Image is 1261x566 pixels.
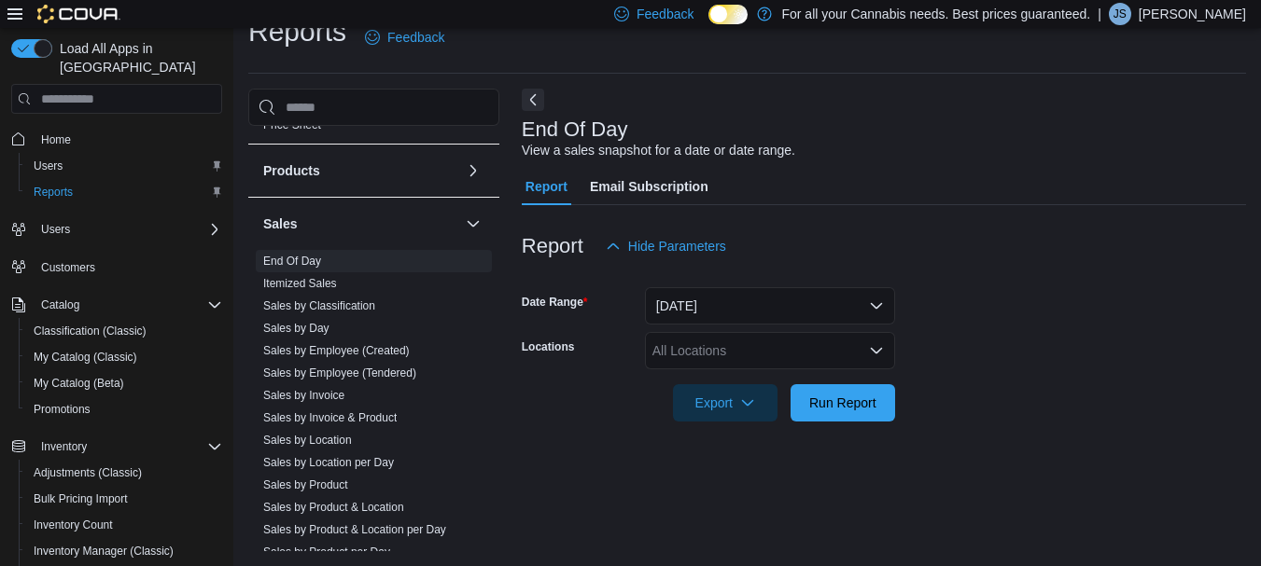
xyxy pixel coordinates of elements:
a: Sales by Product [263,478,348,491]
span: Sales by Location per Day [263,455,394,470]
span: Sales by Classification [263,298,375,313]
span: Dark Mode [708,24,709,25]
a: End Of Day [263,255,321,268]
button: Adjustments (Classic) [19,460,230,486]
span: Adjustments (Classic) [26,462,222,484]
a: Reports [26,181,80,203]
span: Export [684,384,766,421]
span: My Catalog (Classic) [34,350,137,365]
span: Sales by Product & Location per Day [263,522,446,537]
h3: End Of Day [522,118,628,141]
span: Load All Apps in [GEOGRAPHIC_DATA] [52,39,222,76]
span: Inventory [34,435,222,458]
h3: Sales [263,214,298,233]
div: Jay Stewart [1109,3,1131,25]
a: Users [26,155,70,177]
span: Users [41,222,70,237]
p: [PERSON_NAME] [1139,3,1246,25]
button: Reports [19,179,230,205]
a: Sales by Day [263,322,329,335]
span: My Catalog (Beta) [34,376,124,391]
span: Classification (Classic) [34,324,147,338]
span: Sales by Product [263,477,348,492]
span: Bulk Pricing Import [26,488,222,510]
span: Sales by Employee (Tendered) [263,366,416,380]
a: Sales by Product & Location per Day [263,523,446,536]
a: Promotions [26,398,98,421]
p: | [1098,3,1101,25]
span: Inventory Manager (Classic) [34,544,174,559]
span: Reports [26,181,222,203]
button: Products [263,161,458,180]
span: Reports [34,185,73,200]
button: Inventory [4,434,230,460]
span: Sales by Invoice & Product [263,410,397,425]
span: Adjustments (Classic) [34,465,142,480]
a: Customers [34,256,103,279]
span: JS [1114,3,1127,25]
button: Products [462,159,484,182]
span: Customers [34,255,222,279]
span: Feedback [637,5,694,23]
img: Cova [37,5,120,23]
a: Sales by Product & Location [263,501,404,514]
a: Adjustments (Classic) [26,462,149,484]
label: Date Range [522,295,588,310]
button: [DATE] [645,287,895,324]
a: Sales by Invoice [263,389,344,402]
button: Classification (Classic) [19,318,230,344]
button: Sales [462,213,484,235]
span: Hide Parameters [628,237,726,255]
button: Customers [4,254,230,281]
button: Open list of options [869,343,884,358]
button: Users [34,218,77,241]
span: Sales by Product & Location [263,500,404,515]
span: Itemized Sales [263,276,337,291]
span: Home [41,132,71,147]
span: Users [34,218,222,241]
span: Home [34,127,222,150]
input: Dark Mode [708,5,748,24]
button: Export [673,384,778,421]
button: Hide Parameters [598,228,734,265]
a: Feedback [357,19,452,56]
span: Feedback [387,28,444,47]
span: Inventory Manager (Classic) [26,540,222,562]
a: Sales by Employee (Created) [263,344,410,357]
span: Customers [41,260,95,275]
button: Users [4,216,230,242]
button: Inventory Count [19,512,230,538]
span: My Catalog (Classic) [26,346,222,368]
span: Classification (Classic) [26,320,222,342]
span: My Catalog (Beta) [26,372,222,394]
h1: Reports [248,13,346,50]
h3: Report [522,235,583,257]
span: Email Subscription [590,168,708,205]
button: Promotions [19,396,230,422]
span: Sales by Product per Day [263,545,390,559]
span: Users [26,155,222,177]
button: Catalog [4,292,230,318]
span: Catalog [41,297,79,312]
button: Catalog [34,294,87,316]
span: Inventory Count [34,518,113,532]
span: Run Report [809,393,876,412]
button: Run Report [791,384,895,421]
a: Sales by Location [263,434,352,447]
span: Inventory Count [26,514,222,536]
button: Bulk Pricing Import [19,486,230,512]
div: Pricing [248,114,499,144]
button: Users [19,153,230,179]
span: Inventory [41,439,87,454]
a: Inventory Manager (Classic) [26,540,181,562]
span: Sales by Employee (Created) [263,343,410,358]
span: Promotions [34,402,91,417]
button: My Catalog (Classic) [19,344,230,370]
span: Sales by Location [263,433,352,448]
a: Classification (Classic) [26,320,154,342]
a: Home [34,129,78,151]
button: Home [4,125,230,152]
a: Sales by Employee (Tendered) [263,366,416,380]
span: Catalog [34,294,222,316]
span: Sales by Invoice [263,388,344,403]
